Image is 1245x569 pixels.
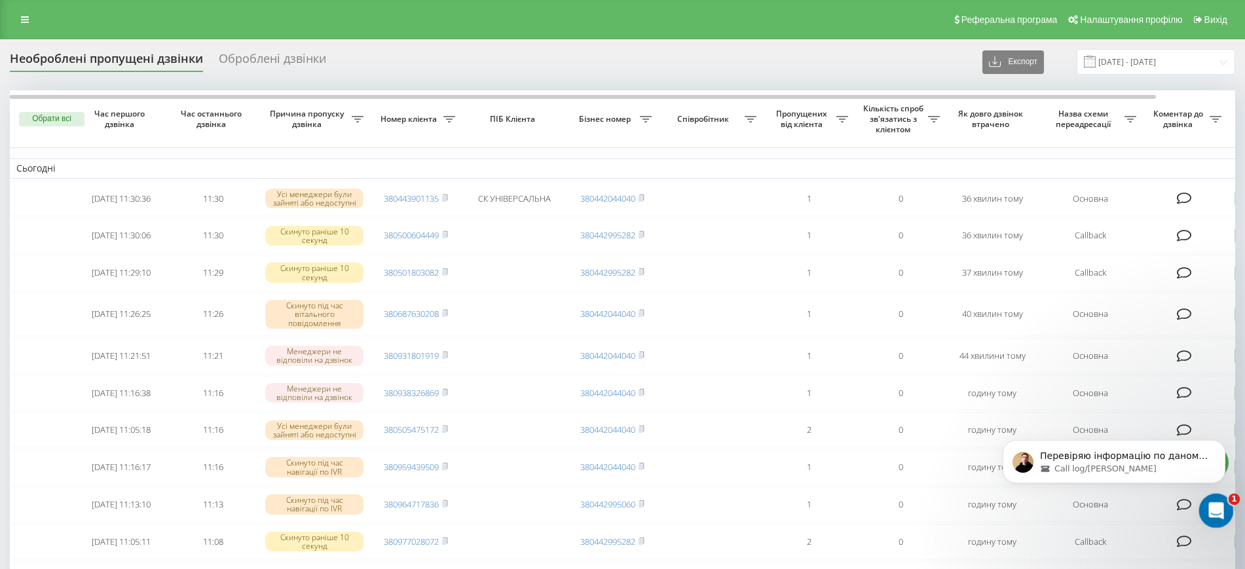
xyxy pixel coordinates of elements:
[763,376,855,411] td: 1
[81,53,198,64] span: Call log/[PERSON_NAME]
[37,7,58,28] img: Profile image for Vladyslav
[377,114,443,124] span: Номер клієнта
[71,314,251,343] div: Я вище надсилала два приклади
[580,461,635,473] a: 380442044040
[167,218,259,253] td: 11:30
[265,189,363,208] div: Усі менеджери були зайняті або недоступні
[265,494,363,514] div: Скинуто під час навігації по IVR
[384,387,439,399] a: 380938326869
[52,45,210,72] a: Call log/[PERSON_NAME]
[167,413,259,447] td: 11:16
[75,524,167,559] td: [DATE] 11:05:11
[957,109,1028,129] span: Як довго дзвінок втрачено
[64,7,149,16] h1: [PERSON_NAME]
[983,413,1245,534] iframe: Intercom notifications сообщение
[10,107,215,174] div: А зникання кнопки часта ситуація?Можливо клієнт вибив, поки зв'язувались з лікарем?​
[946,255,1038,290] td: 37 хвилин тому
[265,263,363,282] div: Скинуто раніше 10 секунд
[855,376,946,411] td: 0
[665,114,745,124] span: Співробітник
[1045,109,1124,129] span: Назва схеми переадресації
[384,498,439,510] a: 380964717836
[75,181,167,216] td: [DATE] 11:30:36
[1038,524,1143,559] td: Callback
[384,350,439,361] a: 380931801919
[167,339,259,373] td: 11:21
[75,413,167,447] td: [DATE] 11:05:18
[946,524,1038,559] td: годину тому
[265,420,363,440] div: Усі менеджери були зайняті або недоступні
[81,322,241,335] div: Я вище надсилала два приклади
[763,487,855,522] td: 1
[1038,339,1143,373] td: Основна
[75,450,167,485] td: [DATE] 11:16:17
[9,5,33,30] button: go back
[10,236,251,314] div: Vladyslav говорит…
[946,339,1038,373] td: 44 хвилини тому
[946,218,1038,253] td: 36 хвилин тому
[580,308,635,320] a: 380442044040
[10,314,251,354] div: Олена говорит…
[167,524,259,559] td: 11:08
[946,450,1038,485] td: годину тому
[64,16,101,29] p: Активен
[83,68,251,97] div: А ми лише ним і користуємося
[763,218,855,253] td: 1
[855,413,946,447] td: 0
[20,429,31,439] button: Средство выбора эмодзи
[1204,14,1227,25] span: Вихід
[855,339,946,373] td: 0
[384,424,439,435] a: 380505475172
[384,536,439,547] a: 380977028072
[10,236,215,303] div: Чи є недавні приклади, які можна знайти по Журналу дзвінків, щоб я міг надати цю інформацію колег...
[167,181,259,216] td: 11:30
[384,461,439,473] a: 380959439509
[21,115,204,166] div: А зникання кнопки часта ситуація? Можливо клієнт вибив, поки зв'язувались з лікарем? ​
[41,429,52,439] button: Средство выбора GIF-файла
[10,68,251,107] div: Олена говорит…
[580,266,635,278] a: 380442995282
[763,450,855,485] td: 1
[10,52,203,72] div: Необроблені пропущені дзвінки
[763,255,855,290] td: 1
[265,300,363,329] div: Скинуто під час вітального повідомлення
[763,181,855,216] td: 1
[770,109,836,129] span: Пропущених від клієнта
[93,76,241,89] div: А ми лише ним і користуємося
[1149,109,1210,129] span: Коментар до дзвінка
[225,424,246,445] button: Отправить сообщение…
[265,109,352,129] span: Причина пропуску дзвінка
[167,450,259,485] td: 11:16
[462,181,567,216] td: СК УНІВЕРСАЛЬНА
[763,339,855,373] td: 1
[10,107,251,185] div: Vladyslav говорит…
[855,181,946,216] td: 0
[167,255,259,290] td: 11:29
[62,429,73,439] button: Добавить вложение
[75,487,167,522] td: [DATE] 11:13:10
[946,413,1038,447] td: годину тому
[230,5,253,29] div: Закрыть
[946,376,1038,411] td: годину тому
[384,308,439,320] a: 380687630208
[384,193,439,204] a: 380443901135
[573,114,640,124] span: Бізнес номер
[75,255,167,290] td: [DATE] 11:29:10
[219,52,326,72] div: Оброблені дзвінки
[580,229,635,241] a: 380442995282
[265,457,363,477] div: Скинуто під час навігації по IVR
[167,293,259,336] td: 11:26
[1080,14,1182,25] span: Налаштування профілю
[580,193,635,204] a: 380442044040
[855,218,946,253] td: 0
[384,266,439,278] a: 380501803082
[580,536,635,547] a: 380442995282
[21,244,204,295] div: Чи є недавні приклади, які можна знайти по Журналу дзвінків, щоб я міг надати цю інформацію колег...
[763,524,855,559] td: 2
[1199,494,1234,528] iframe: Intercom live chat
[21,361,204,412] div: Так, я бачив, але на жаль там погана якість щоб розібрати деталі, тому і прошу по можливості нада...
[763,293,855,336] td: 1
[946,181,1038,216] td: 36 хвилин тому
